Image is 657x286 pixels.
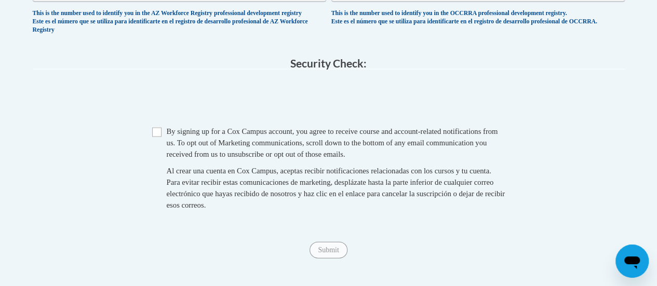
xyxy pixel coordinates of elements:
[615,244,649,278] iframe: Button to launch messaging window
[33,9,326,35] div: This is the number used to identify you in the AZ Workforce Registry professional development reg...
[331,9,625,26] div: This is the number used to identify you in the OCCRRA professional development registry. Este es ...
[167,127,498,158] span: By signing up for a Cox Campus account, you agree to receive course and account-related notificat...
[310,242,347,258] input: Submit
[250,80,408,120] iframe: reCAPTCHA
[167,167,505,209] span: Al crear una cuenta en Cox Campus, aceptas recibir notificaciones relacionadas con los cursos y t...
[290,57,367,70] span: Security Check:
